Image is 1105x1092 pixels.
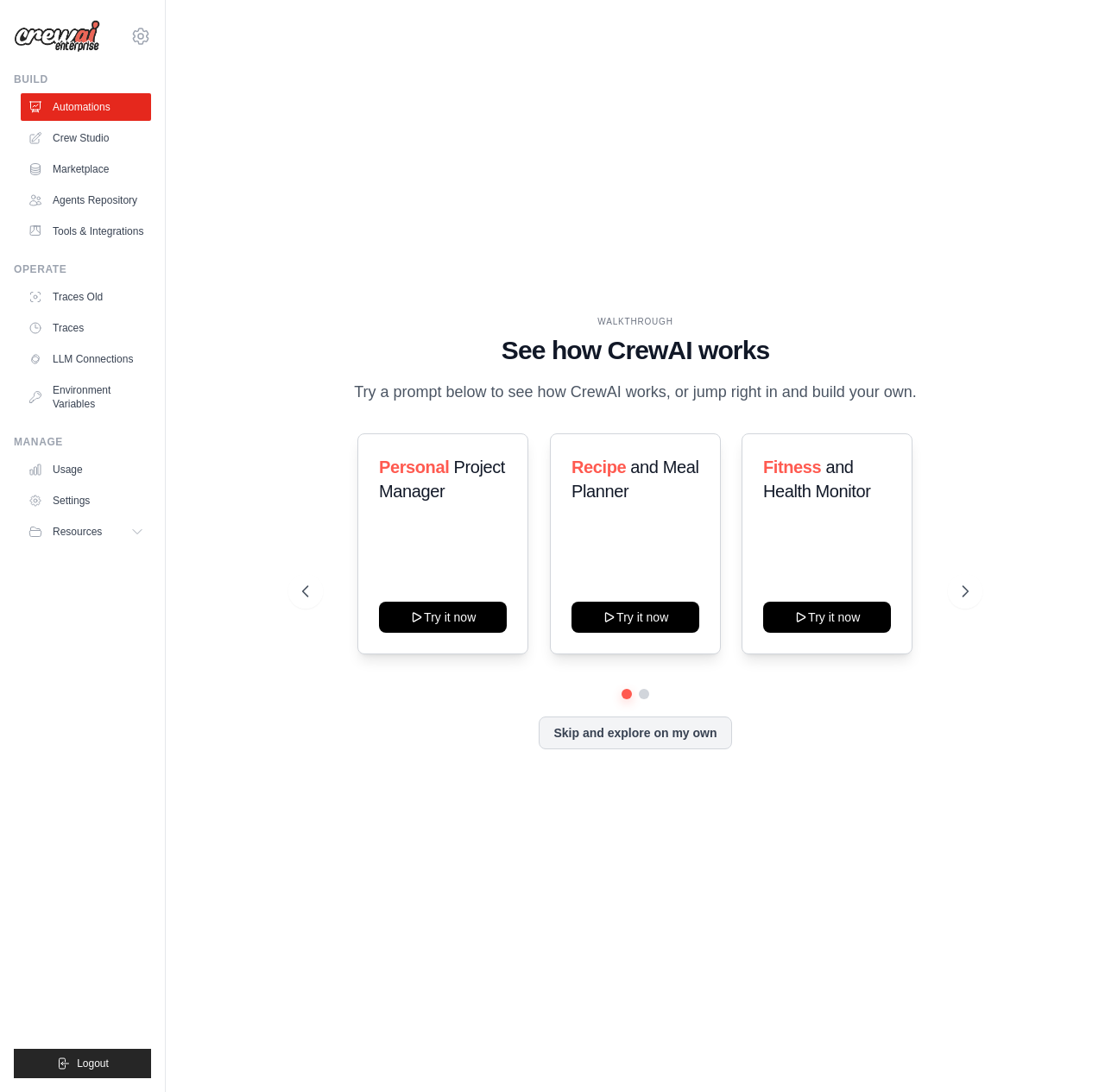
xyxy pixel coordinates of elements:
a: Agents Repository [21,186,151,214]
a: Usage [21,456,151,483]
button: Try it now [571,602,699,633]
button: Logout [14,1049,151,1078]
a: Marketplace [21,155,151,183]
span: and Health Monitor [763,458,870,501]
span: Project Manager [379,458,505,501]
a: Crew Studio [21,124,151,152]
button: Try it now [763,602,891,633]
span: Personal [379,458,449,477]
button: Resources [21,518,151,546]
span: Resources [53,525,102,539]
a: Environment Variables [21,376,151,418]
div: Operate [14,262,151,276]
a: Settings [21,487,151,514]
span: Logout [77,1057,109,1070]
h1: See how CrewAI works [302,335,968,366]
p: Try a prompt below to see how CrewAI works, or jump right in and build your own. [345,380,925,405]
span: Recipe [571,458,626,477]
div: WALKTHROUGH [302,315,968,328]
a: Tools & Integrations [21,218,151,245]
img: Logo [14,20,100,53]
a: Traces [21,314,151,342]
div: Manage [14,435,151,449]
a: Automations [21,93,151,121]
span: Fitness [763,458,821,477]
button: Try it now [379,602,507,633]
div: Build [14,73,151,86]
button: Skip and explore on my own [539,716,731,749]
a: LLM Connections [21,345,151,373]
a: Traces Old [21,283,151,311]
span: and Meal Planner [571,458,698,501]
